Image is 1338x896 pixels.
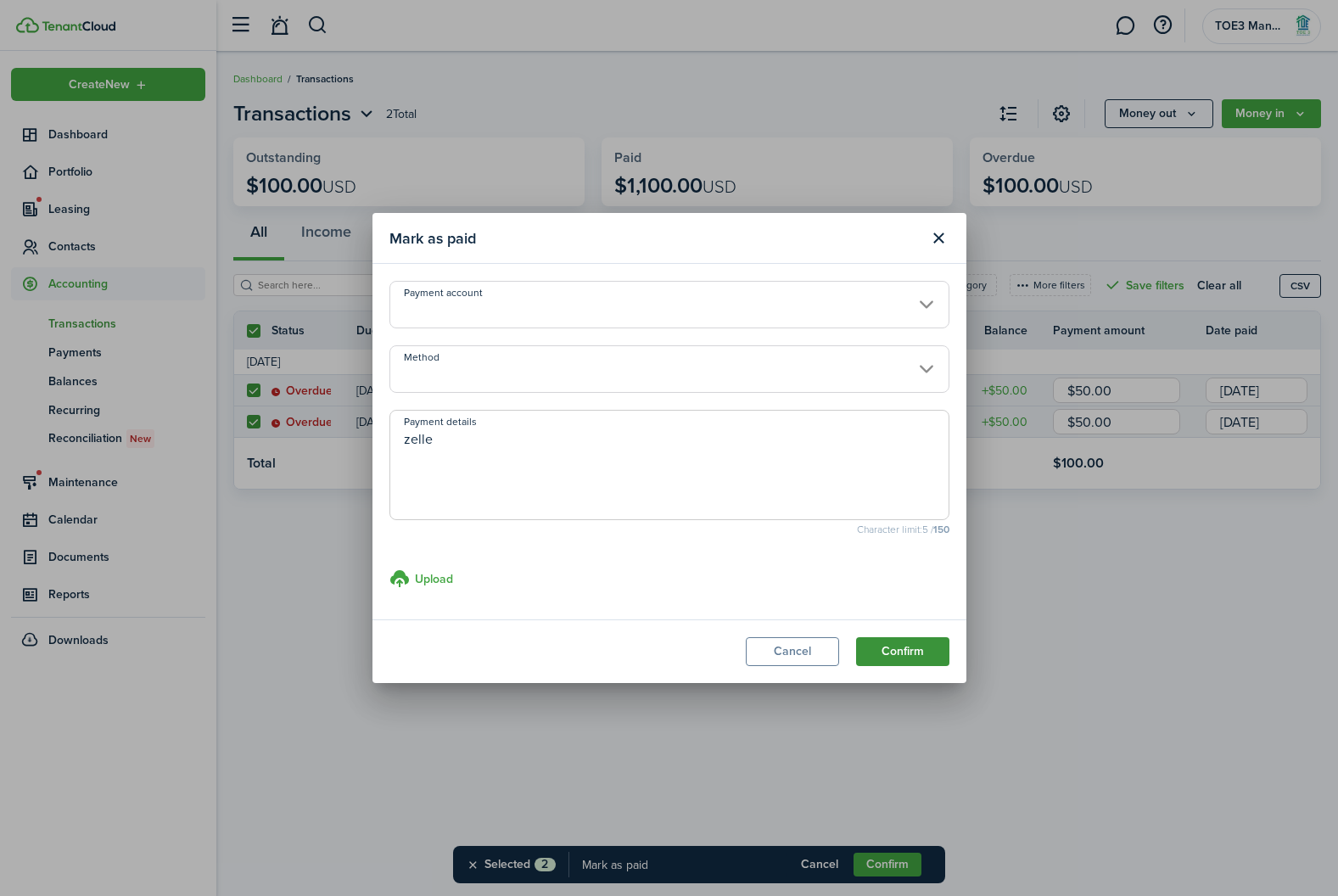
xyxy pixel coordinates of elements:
[746,637,839,666] button: Cancel
[415,570,453,588] h3: Upload
[925,224,954,253] button: Close modal
[856,637,949,666] button: Confirm
[389,221,921,255] modal-title: Mark as paid
[389,524,949,535] small: Character limit: 5 /
[933,522,949,537] b: 150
